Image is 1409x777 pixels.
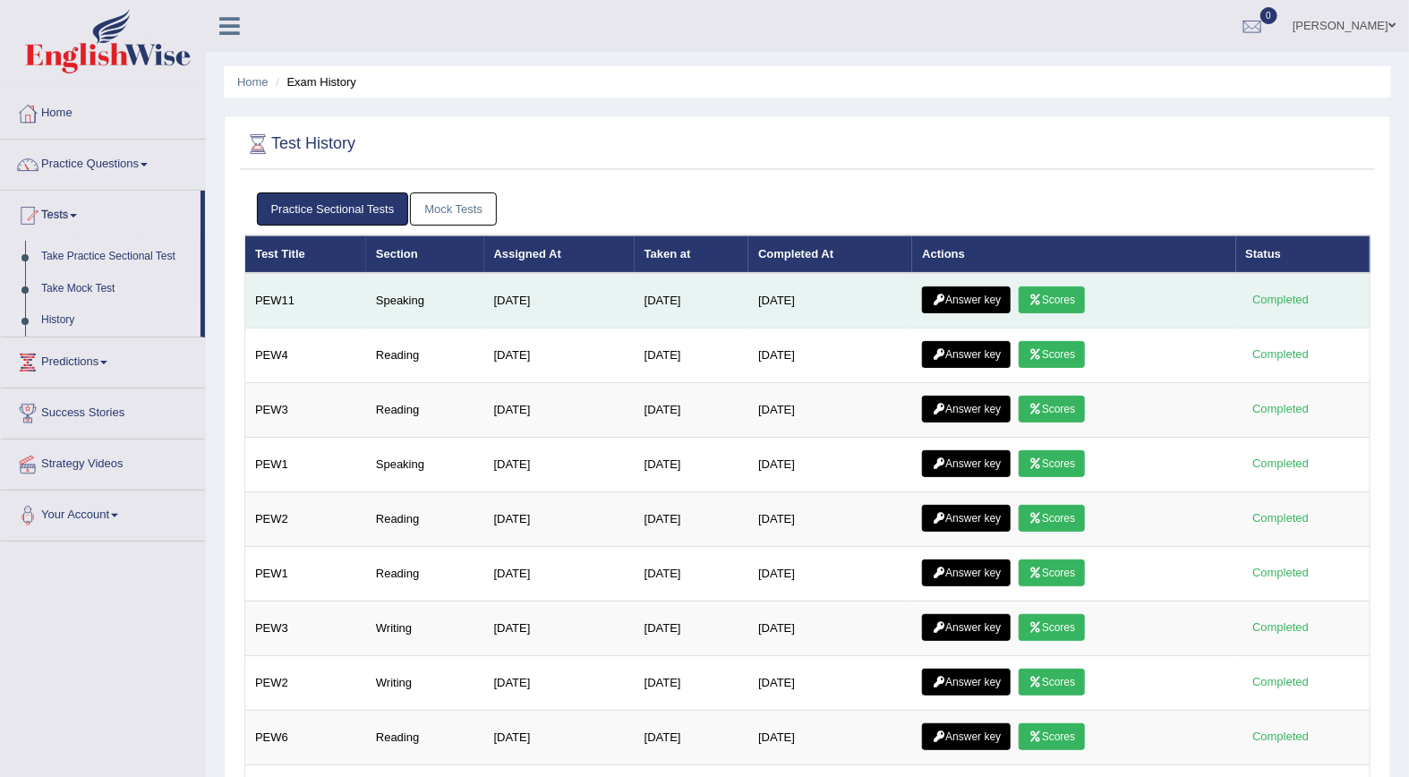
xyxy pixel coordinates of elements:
a: Scores [1019,559,1085,586]
td: Reading [366,383,484,438]
td: [DATE] [748,547,912,602]
td: [DATE] [635,438,748,492]
a: Scores [1019,505,1085,532]
a: Scores [1019,341,1085,368]
td: PEW3 [245,602,366,656]
a: Success Stories [1,388,205,433]
a: Scores [1019,723,1085,750]
td: Speaking [366,273,484,329]
td: [DATE] [635,656,748,711]
td: [DATE] [484,492,635,547]
a: Mock Tests [410,192,497,226]
td: [DATE] [484,711,635,765]
a: Answer key [922,614,1011,641]
td: Reading [366,711,484,765]
td: [DATE] [484,329,635,383]
a: Strategy Videos [1,440,205,484]
td: [DATE] [635,602,748,656]
a: Practice Sectional Tests [257,192,409,226]
a: Scores [1019,669,1085,696]
td: [DATE] [748,438,912,492]
a: Scores [1019,450,1085,477]
div: Completed [1246,728,1316,747]
td: [DATE] [635,383,748,438]
td: [DATE] [748,656,912,711]
li: Exam History [271,73,356,90]
td: Writing [366,602,484,656]
div: Completed [1246,673,1316,692]
td: PEW3 [245,383,366,438]
td: PEW2 [245,492,366,547]
a: Answer key [922,286,1011,313]
td: PEW1 [245,438,366,492]
a: Answer key [922,341,1011,368]
th: Actions [912,235,1235,273]
td: PEW1 [245,547,366,602]
div: Completed [1246,509,1316,528]
a: History [33,304,201,337]
th: Section [366,235,484,273]
td: [DATE] [484,273,635,329]
td: [DATE] [748,329,912,383]
td: [DATE] [748,711,912,765]
a: Your Account [1,491,205,535]
td: [DATE] [635,492,748,547]
div: Completed [1246,619,1316,637]
div: Completed [1246,564,1316,583]
th: Completed At [748,235,912,273]
td: [DATE] [635,547,748,602]
a: Home [1,89,205,133]
a: Answer key [922,559,1011,586]
a: Answer key [922,450,1011,477]
td: Reading [366,547,484,602]
td: PEW11 [245,273,366,329]
span: 0 [1260,7,1278,24]
td: [DATE] [635,711,748,765]
td: Writing [366,656,484,711]
td: [DATE] [484,383,635,438]
a: Answer key [922,723,1011,750]
div: Completed [1246,291,1316,310]
td: [DATE] [748,492,912,547]
a: Answer key [922,669,1011,696]
td: [DATE] [484,438,635,492]
th: Test Title [245,235,366,273]
td: Reading [366,329,484,383]
a: Answer key [922,396,1011,423]
a: Tests [1,191,201,235]
th: Taken at [635,235,748,273]
a: Scores [1019,614,1085,641]
a: Answer key [922,505,1011,532]
div: Completed [1246,346,1316,364]
td: [DATE] [748,273,912,329]
a: Scores [1019,396,1085,423]
td: [DATE] [748,383,912,438]
td: [DATE] [484,547,635,602]
a: Take Practice Sectional Test [33,241,201,273]
div: Completed [1246,400,1316,419]
td: Reading [366,492,484,547]
a: Predictions [1,337,205,382]
a: Home [237,75,269,89]
td: [DATE] [635,273,748,329]
div: Completed [1246,455,1316,474]
h2: Test History [244,131,355,158]
td: PEW6 [245,711,366,765]
a: Take Mock Test [33,273,201,305]
a: Scores [1019,286,1085,313]
td: [DATE] [484,602,635,656]
td: PEW4 [245,329,366,383]
th: Status [1236,235,1371,273]
th: Assigned At [484,235,635,273]
td: [DATE] [748,602,912,656]
td: [DATE] [635,329,748,383]
td: Speaking [366,438,484,492]
td: PEW2 [245,656,366,711]
td: [DATE] [484,656,635,711]
a: Practice Questions [1,140,205,184]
